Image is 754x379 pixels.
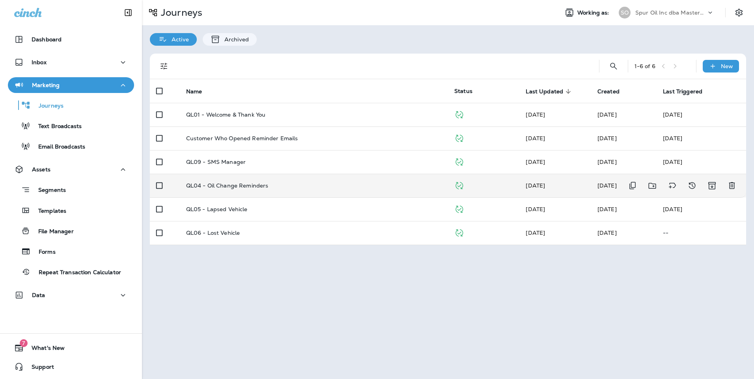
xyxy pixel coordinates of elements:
[31,269,121,277] p: Repeat Transaction Calculator
[168,36,189,43] p: Active
[8,287,134,303] button: Data
[657,150,746,174] td: [DATE]
[8,117,134,134] button: Text Broadcasts
[526,135,545,142] span: Jason Munk
[625,178,640,194] button: Duplicate
[454,205,464,212] span: Published
[8,77,134,93] button: Marketing
[644,178,661,194] button: Move to folder
[732,6,746,20] button: Settings
[24,345,65,354] span: What's New
[526,158,545,165] span: Jason Munk
[454,134,464,141] span: Published
[186,230,240,236] p: QL06 - Lost Vehicle
[526,88,563,95] span: Last Updated
[158,7,202,19] p: Journeys
[606,58,621,74] button: Search Journeys
[454,158,464,165] span: Published
[32,36,62,43] p: Dashboard
[156,58,172,74] button: Filters
[597,158,617,165] span: Unknown
[526,182,545,189] span: Jason Munk
[31,102,63,110] p: Journeys
[454,110,464,117] span: Published
[8,181,134,198] button: Segments
[657,126,746,150] td: [DATE]
[597,229,617,236] span: Unknown
[20,339,28,347] span: 7
[117,5,139,20] button: Collapse Sidebar
[684,178,700,194] button: View Changelog
[663,230,740,236] p: --
[8,202,134,219] button: Templates
[32,59,47,65] p: Inbox
[8,264,134,280] button: Repeat Transaction Calculator
[30,123,82,130] p: Text Broadcasts
[454,87,472,95] span: Status
[32,166,50,173] p: Assets
[8,223,134,239] button: File Manager
[186,88,202,95] span: Name
[8,162,134,177] button: Assets
[8,97,134,113] button: Journeys
[186,111,266,118] p: QL01 - Welcome & Thank You
[597,135,617,142] span: Jason Munk
[31,249,56,256] p: Forms
[597,182,617,189] span: Michelle Anderson
[664,178,680,194] button: Add tags
[186,159,246,165] p: QL09 - SMS Manager
[597,111,617,118] span: Jason Munk
[30,228,74,236] p: File Manager
[704,178,720,194] button: Archive
[597,88,630,95] span: Created
[526,111,545,118] span: Jason Munk
[663,88,713,95] span: Last Triggered
[30,208,66,215] p: Templates
[454,229,464,236] span: Published
[186,182,269,189] p: QL04 - Oil Change Reminders
[526,206,545,213] span: Jason Munk
[724,178,740,194] button: Delete
[186,88,213,95] span: Name
[8,54,134,70] button: Inbox
[721,63,733,69] p: New
[32,82,60,88] p: Marketing
[526,88,573,95] span: Last Updated
[8,32,134,47] button: Dashboard
[635,9,706,16] p: Spur Oil Inc dba MasterLube
[597,88,620,95] span: Created
[30,143,85,151] p: Email Broadcasts
[635,63,655,69] div: 1 - 6 of 6
[8,138,134,154] button: Email Broadcasts
[577,9,611,16] span: Working as:
[8,243,134,260] button: Forms
[186,135,298,141] p: Customer Who Opened Reminder Emails
[220,36,249,43] p: Archived
[526,229,545,236] span: Jason Munk
[657,197,746,221] td: [DATE]
[186,206,248,212] p: QL05 - Lapsed Vehicle
[8,359,134,375] button: Support
[597,206,617,213] span: Unknown
[30,187,66,195] p: Segments
[8,340,134,356] button: 7What's New
[32,292,45,298] p: Data
[657,103,746,126] td: [DATE]
[24,364,54,373] span: Support
[619,7,631,19] div: SO
[663,88,702,95] span: Last Triggered
[454,181,464,188] span: Published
